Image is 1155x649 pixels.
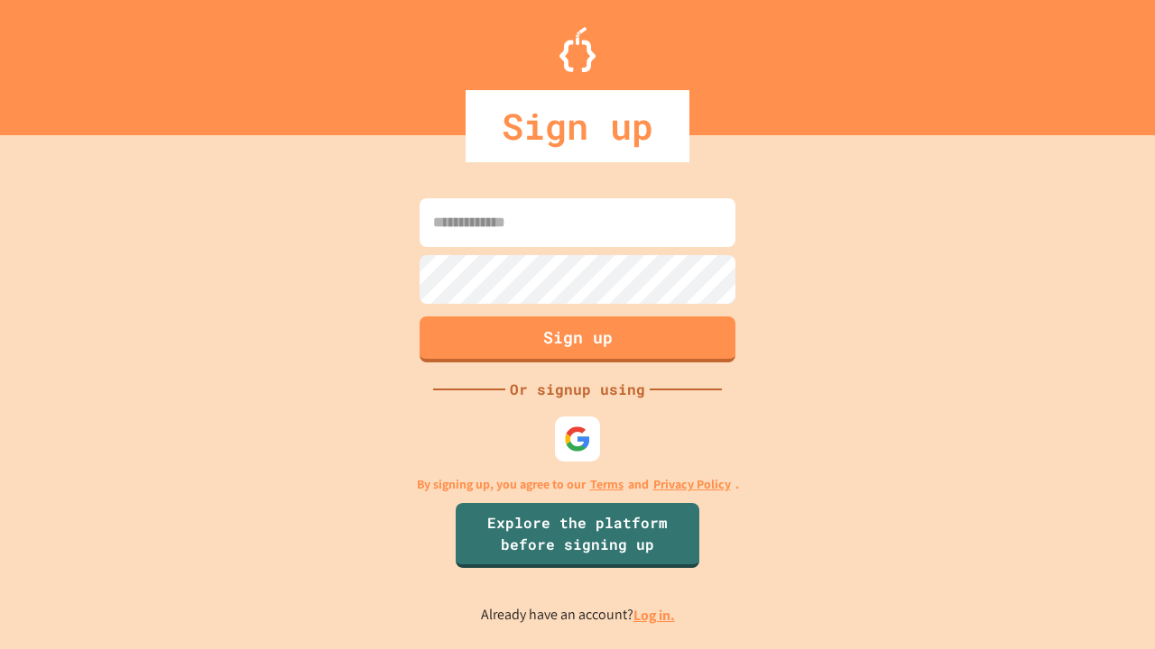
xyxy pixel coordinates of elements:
[559,27,596,72] img: Logo.svg
[653,475,731,494] a: Privacy Policy
[481,604,675,626] p: Already have an account?
[633,606,675,625] a: Log in.
[564,425,591,452] img: google-icon.svg
[456,503,699,568] a: Explore the platform before signing up
[590,475,624,494] a: Terms
[420,316,735,362] button: Sign up
[505,379,650,400] div: Or signup using
[466,90,689,162] div: Sign up
[417,475,739,494] p: By signing up, you agree to our and .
